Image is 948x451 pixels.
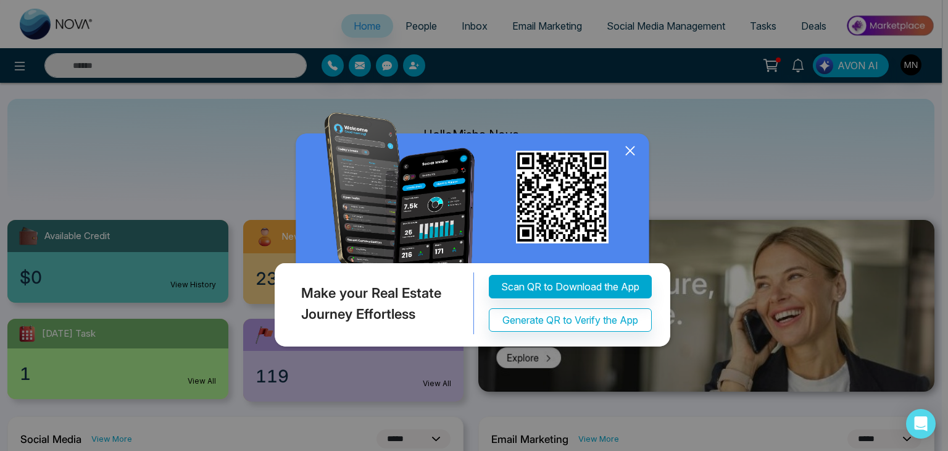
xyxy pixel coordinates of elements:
[906,409,936,439] div: Open Intercom Messenger
[489,309,652,332] button: Generate QR to Verify the App
[272,273,474,335] div: Make your Real Estate Journey Effortless
[489,276,652,299] button: Scan QR to Download the App
[272,112,676,353] img: QRModal
[516,151,609,243] img: qr_for_download_app.png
